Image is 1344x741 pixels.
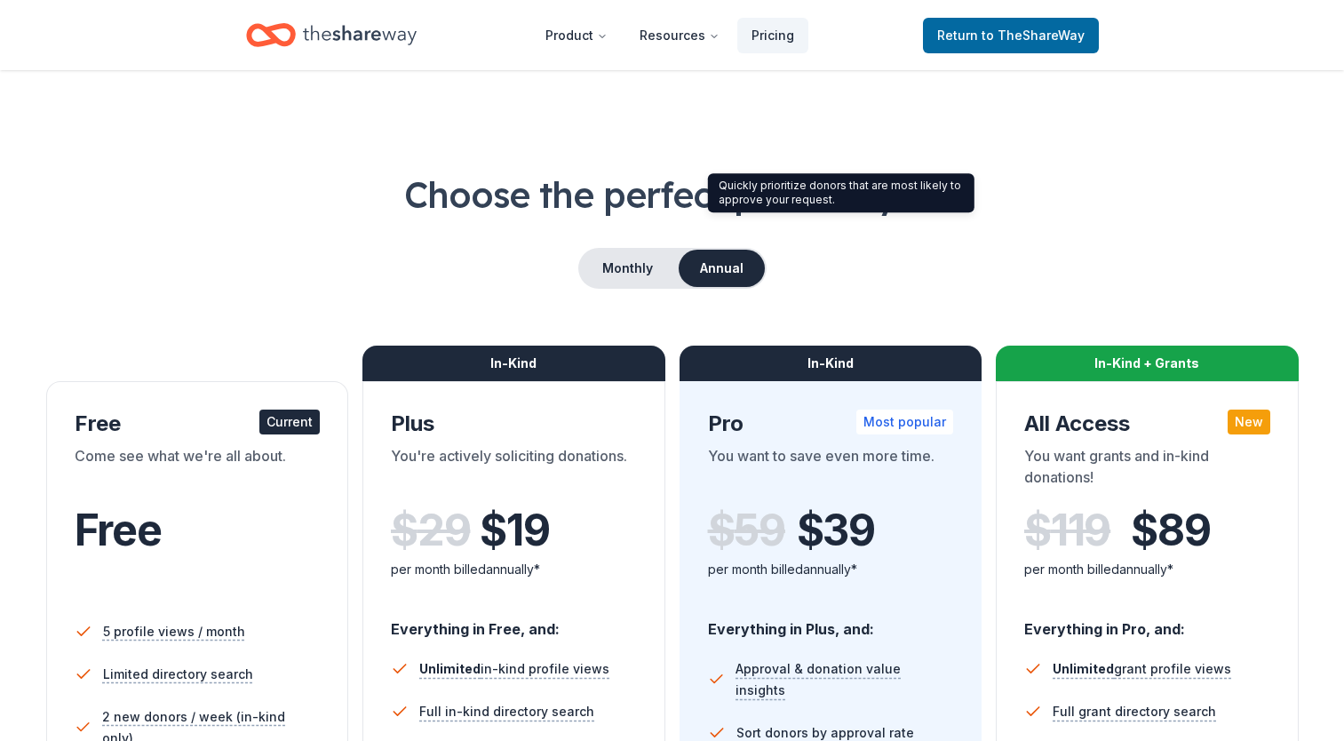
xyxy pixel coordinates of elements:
[625,18,734,53] button: Resources
[391,559,637,580] div: per month billed annually*
[531,18,622,53] button: Product
[937,25,1085,46] span: Return
[391,603,637,641] div: Everything in Free, and:
[43,170,1301,219] h1: Choose the perfect plan for you
[75,410,321,438] div: Free
[103,664,253,685] span: Limited directory search
[708,603,954,641] div: Everything in Plus, and:
[982,28,1085,43] span: to TheShareWay
[1053,661,1231,676] span: grant profile views
[1024,445,1270,495] div: You want grants and in-kind donations!
[708,410,954,438] div: Pro
[856,410,953,434] div: Most popular
[1024,559,1270,580] div: per month billed annually*
[75,445,321,495] div: Come see what we're all about.
[391,445,637,495] div: You're actively soliciting donations.
[419,701,594,722] span: Full in-kind directory search
[797,506,875,555] span: $ 39
[259,410,320,434] div: Current
[680,346,982,381] div: In-Kind
[1024,410,1270,438] div: All Access
[391,410,637,438] div: Plus
[419,661,481,676] span: Unlimited
[996,346,1299,381] div: In-Kind + Grants
[1228,410,1270,434] div: New
[580,250,675,287] button: Monthly
[362,346,665,381] div: In-Kind
[419,661,609,676] span: in-kind profile views
[103,621,245,642] span: 5 profile views / month
[708,173,974,212] div: Quickly prioritize donors that are most likely to approve your request.
[923,18,1099,53] a: Returnto TheShareWay
[1131,506,1210,555] span: $ 89
[1053,661,1114,676] span: Unlimited
[708,559,954,580] div: per month billed annually*
[737,18,808,53] a: Pricing
[75,504,162,556] span: Free
[708,445,954,495] div: You want to save even more time.
[480,506,549,555] span: $ 19
[531,14,808,56] nav: Main
[679,250,765,287] button: Annual
[736,658,953,701] span: Approval & donation value insights
[1024,603,1270,641] div: Everything in Pro, and:
[1053,701,1216,722] span: Full grant directory search
[246,14,417,56] a: Home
